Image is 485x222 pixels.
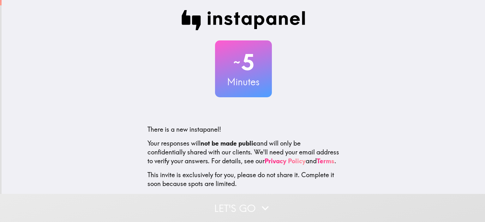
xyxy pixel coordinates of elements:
p: Your responses will and will only be confidentially shared with our clients. We'll need your emai... [147,139,339,165]
h3: Minutes [215,75,272,88]
a: Terms [317,157,334,165]
p: This invite is exclusively for you, please do not share it. Complete it soon because spots are li... [147,171,339,188]
b: not be made public [201,139,256,147]
p: To learn more about Instapanel, check out . For questions or help, email us at . [147,193,339,220]
a: [DOMAIN_NAME] [266,194,321,201]
img: Instapanel [182,10,305,30]
h2: 5 [215,49,272,75]
span: There is a new instapanel! [147,125,221,133]
a: Privacy Policy [265,157,306,165]
span: ~ [232,53,241,72]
